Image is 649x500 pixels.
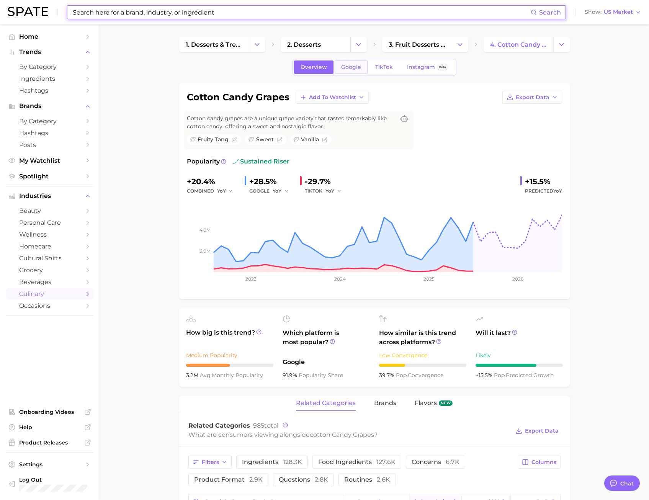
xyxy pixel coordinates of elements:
[232,158,239,165] img: sustained riser
[187,114,395,131] span: Cotton candy grapes are a unique grape variety that tastes remarkably like cotton candy, offering...
[19,290,80,297] span: culinary
[19,255,80,262] span: cultural shifts
[198,136,229,144] span: fruity tang
[516,94,549,101] span: Export Data
[279,477,328,483] span: questions
[415,400,437,407] span: Flavors
[6,31,93,42] a: Home
[194,477,263,483] span: product format
[322,137,327,142] button: Flag as miscategorized or irrelevant
[446,458,459,466] span: 6.7k
[379,372,396,379] span: 39.7%
[396,372,443,379] span: convergence
[6,155,93,167] a: My Watchlist
[604,10,633,14] span: US Market
[19,87,80,94] span: Hashtags
[525,428,559,434] span: Export Data
[188,430,510,440] div: What are consumers viewing alongside ?
[6,73,93,85] a: Ingredients
[301,64,327,70] span: Overview
[490,41,547,48] span: 4. cotton candy grapes
[6,240,93,252] a: homecare
[476,372,494,379] span: +15.5%
[6,100,93,112] button: Brands
[341,64,361,70] span: Google
[6,205,93,217] a: beauty
[585,10,602,14] span: Show
[200,372,212,379] abbr: average
[186,328,273,347] span: How big is this trend?
[186,351,273,360] div: Medium Popularity
[217,186,234,196] button: YoY
[377,476,390,483] span: 2.6k
[310,431,374,438] span: cotton candy grapes
[525,175,562,188] div: +15.5%
[325,188,334,194] span: YoY
[476,351,563,360] div: Likely
[6,437,93,448] a: Product Releases
[6,406,93,418] a: Onboarding Videos
[19,461,80,468] span: Settings
[245,276,256,282] tspan: 2023
[439,64,446,70] span: Beta
[369,60,399,74] a: TikTok
[6,300,93,312] a: occasions
[19,266,80,274] span: grocery
[315,476,328,483] span: 2.8k
[518,456,560,469] button: Columns
[19,408,80,415] span: Onboarding Videos
[19,157,80,164] span: My Watchlist
[19,103,80,109] span: Brands
[242,459,302,465] span: ingredients
[299,372,343,379] span: popularity share
[273,186,289,196] button: YoY
[188,422,250,429] span: Related Categories
[249,476,263,483] span: 2.9k
[253,422,278,429] span: total
[476,364,563,367] div: 7 / 10
[249,37,265,52] button: Change Category
[502,91,562,104] button: Export Data
[374,400,396,407] span: brands
[583,7,643,17] button: ShowUS Market
[539,9,561,16] span: Search
[19,439,80,446] span: Product Releases
[334,276,345,282] tspan: 2024
[376,458,396,466] span: 127.6k
[553,188,562,194] span: YoY
[296,400,356,407] span: related categories
[350,37,367,52] button: Change Category
[19,476,94,483] span: Log Out
[344,477,390,483] span: routines
[19,173,80,180] span: Spotlight
[232,157,289,166] span: sustained riser
[6,170,93,182] a: Spotlight
[305,175,347,188] div: -29.7%
[19,278,80,286] span: beverages
[256,136,274,144] span: sweet
[6,264,93,276] a: grocery
[309,94,356,101] span: Add to Watchlist
[6,252,93,264] a: cultural shifts
[553,37,570,52] button: Change Category
[512,276,523,282] tspan: 2026
[396,372,408,379] abbr: popularity index
[6,61,93,73] a: by Category
[253,422,264,429] span: 985
[375,64,393,70] span: TikTok
[6,190,93,202] button: Industries
[249,186,294,196] div: GOOGLE
[283,458,302,466] span: 128.3k
[6,139,93,151] a: Posts
[19,207,80,214] span: beauty
[217,188,226,194] span: YoY
[389,41,445,48] span: 3. fruit desserts & treats
[6,229,93,240] a: wellness
[273,188,281,194] span: YoY
[19,219,80,226] span: personal care
[281,37,350,52] a: 2. desserts
[283,328,370,354] span: Which platform is most popular?
[379,328,466,347] span: How similar is this trend across platforms?
[187,93,289,102] h1: cotton candy grapes
[19,193,80,199] span: Industries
